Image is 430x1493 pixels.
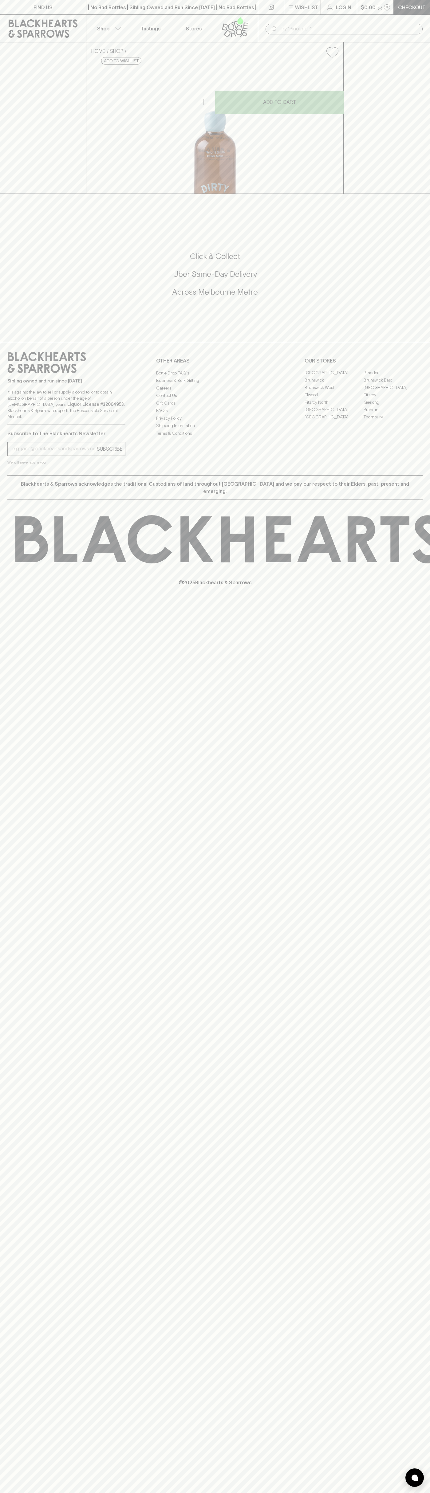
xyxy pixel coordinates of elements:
[215,91,344,114] button: ADD TO CART
[7,227,423,330] div: Call to action block
[156,357,274,364] p: OTHER AREAS
[7,459,125,465] p: We will never spam you
[280,24,418,34] input: Try "Pinot noir"
[7,287,423,297] h5: Across Melbourne Metro
[97,445,123,453] p: SUBSCRIBE
[156,384,274,392] a: Careers
[129,15,172,42] a: Tastings
[305,391,364,399] a: Elwood
[364,399,423,406] a: Geelong
[305,369,364,377] a: [GEOGRAPHIC_DATA]
[156,399,274,407] a: Gift Cards
[141,25,160,32] p: Tastings
[7,251,423,261] h5: Click & Collect
[12,480,418,495] p: Blackhearts & Sparrows acknowledges the traditional Custodians of land throughout [GEOGRAPHIC_DAT...
[7,269,423,279] h5: Uber Same-Day Delivery
[86,15,129,42] button: Shop
[156,422,274,429] a: Shipping Information
[364,384,423,391] a: [GEOGRAPHIC_DATA]
[263,98,296,106] p: ADD TO CART
[398,4,426,11] p: Checkout
[172,15,215,42] a: Stores
[364,413,423,421] a: Thornbury
[364,406,423,413] a: Prahran
[110,48,123,54] a: SHOP
[186,25,202,32] p: Stores
[364,377,423,384] a: Brunswick East
[156,392,274,399] a: Contact Us
[12,444,94,454] input: e.g. jane@blackheartsandsparrows.com.au
[305,399,364,406] a: Fitzroy North
[324,45,341,61] button: Add to wishlist
[295,4,318,11] p: Wishlist
[361,4,376,11] p: $0.00
[364,391,423,399] a: Fitzroy
[386,6,388,9] p: 0
[305,357,423,364] p: OUR STORES
[101,57,141,65] button: Add to wishlist
[97,25,109,32] p: Shop
[7,389,125,420] p: It is against the law to sell or supply alcohol to, or to obtain alcohol on behalf of a person un...
[7,430,125,437] p: Subscribe to The Blackhearts Newsletter
[412,1475,418,1481] img: bubble-icon
[86,63,343,194] img: 18533.png
[156,377,274,384] a: Business & Bulk Gifting
[34,4,53,11] p: FIND US
[305,413,364,421] a: [GEOGRAPHIC_DATA]
[305,377,364,384] a: Brunswick
[156,369,274,377] a: Bottle Drop FAQ's
[94,442,125,456] button: SUBSCRIBE
[7,378,125,384] p: Sibling owned and run since [DATE]
[305,406,364,413] a: [GEOGRAPHIC_DATA]
[156,429,274,437] a: Terms & Conditions
[364,369,423,377] a: Braddon
[336,4,351,11] p: Login
[67,402,124,407] strong: Liquor License #32064953
[156,414,274,422] a: Privacy Policy
[91,48,105,54] a: HOME
[156,407,274,414] a: FAQ's
[305,384,364,391] a: Brunswick West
